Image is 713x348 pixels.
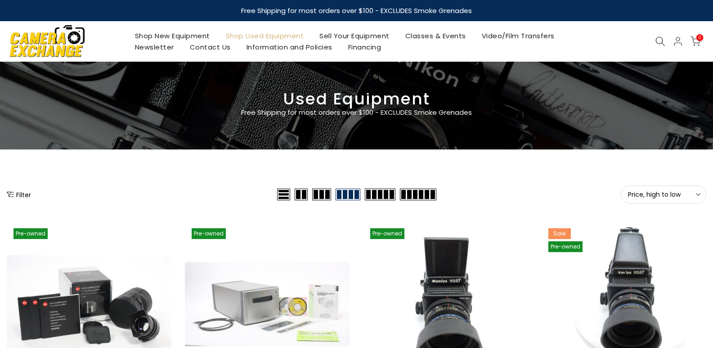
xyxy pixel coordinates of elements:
[397,30,474,41] a: Classes & Events
[621,185,706,203] button: Price, high to low
[241,6,472,15] strong: Free Shipping for most orders over $100 - EXCLUDES Smoke Grenades
[127,30,218,41] a: Shop New Equipment
[691,36,700,46] a: 0
[340,41,389,53] a: Financing
[238,41,340,53] a: Information and Policies
[628,190,699,199] span: Price, high to low
[188,107,525,118] p: Free Shipping for most orders over $100 - EXCLUDES Smoke Grenades
[696,34,703,41] span: 0
[182,41,238,53] a: Contact Us
[312,30,398,41] a: Sell Your Equipment
[474,30,562,41] a: Video/Film Transfers
[127,41,182,53] a: Newsletter
[7,190,31,199] button: Show filters
[7,93,706,105] h3: Used Equipment
[218,30,312,41] a: Shop Used Equipment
